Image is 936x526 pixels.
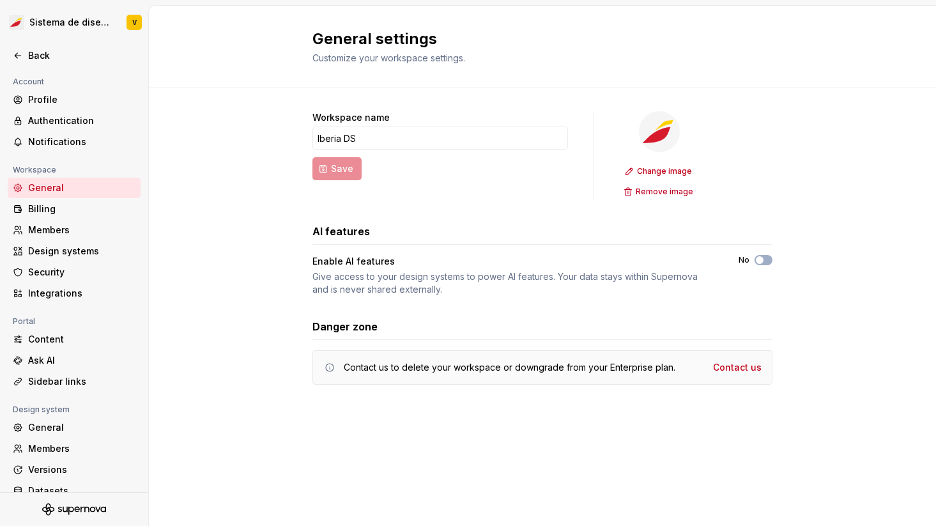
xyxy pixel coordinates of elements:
div: Account [8,74,49,89]
a: Sidebar links [8,371,141,392]
div: Back [28,49,135,62]
a: General [8,417,141,438]
div: Design system [8,402,75,417]
span: Customize your workspace settings. [312,52,465,63]
div: Authentication [28,114,135,127]
a: Members [8,438,141,459]
div: V [132,17,137,27]
label: No [739,255,749,265]
div: Security [28,266,135,279]
h2: General settings [312,29,757,49]
svg: Supernova Logo [42,503,106,516]
a: Design systems [8,241,141,261]
img: 55604660-494d-44a9-beb2-692398e9940a.png [639,111,680,152]
div: Profile [28,93,135,106]
span: Change image [637,166,692,176]
button: Sistema de diseño IberiaV [3,8,146,36]
a: Content [8,329,141,350]
div: Integrations [28,287,135,300]
div: Design systems [28,245,135,258]
a: Integrations [8,283,141,304]
a: Authentication [8,111,141,131]
div: Sidebar links [28,375,135,388]
a: Versions [8,460,141,480]
a: Billing [8,199,141,219]
div: Members [28,224,135,236]
a: Datasets [8,481,141,501]
div: Portal [8,314,40,329]
a: Security [8,262,141,282]
div: Ask AI [28,354,135,367]
div: Enable AI features [312,255,716,268]
div: Sistema de diseño Iberia [29,16,111,29]
a: Contact us [713,361,762,374]
button: Change image [621,162,698,180]
h3: Danger zone [312,319,378,334]
a: Back [8,45,141,66]
div: Contact us to delete your workspace or downgrade from your Enterprise plan. [344,361,675,374]
a: Ask AI [8,350,141,371]
div: Notifications [28,135,135,148]
img: 55604660-494d-44a9-beb2-692398e9940a.png [9,15,24,30]
button: Remove image [620,183,699,201]
div: Billing [28,203,135,215]
h3: AI features [312,224,370,239]
a: Profile [8,89,141,110]
div: General [28,182,135,194]
span: Remove image [636,187,693,197]
div: Versions [28,463,135,476]
div: Members [28,442,135,455]
a: Notifications [8,132,141,152]
div: Workspace [8,162,61,178]
a: General [8,178,141,198]
div: Content [28,333,135,346]
div: Give access to your design systems to power AI features. Your data stays within Supernova and is ... [312,270,716,296]
div: General [28,421,135,434]
a: Members [8,220,141,240]
label: Workspace name [312,111,390,124]
div: Datasets [28,484,135,497]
